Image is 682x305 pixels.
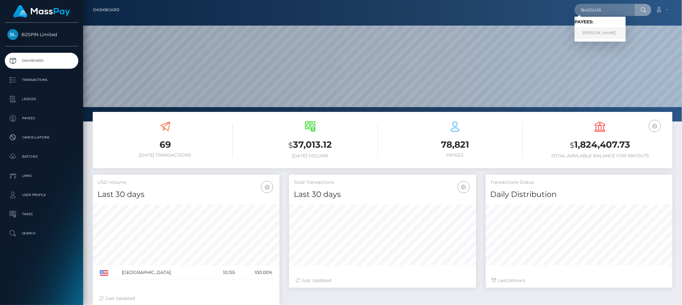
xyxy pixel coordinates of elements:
h6: Total Available Balance for Payouts [532,153,668,159]
a: Dashboard [5,53,78,69]
a: Search [5,225,78,241]
p: Taxes [7,209,76,219]
h4: Daily Distribution [490,189,668,200]
p: User Profile [7,190,76,200]
div: Just Updated [99,295,273,302]
a: Links [5,168,78,184]
a: Transactions [5,72,78,88]
a: Payees [5,110,78,126]
a: User Profile [5,187,78,203]
p: Cancellations [7,133,76,142]
div: Last hours [492,277,666,284]
h5: USD Volume [98,179,275,186]
h6: [DATE] Volume [242,153,378,159]
img: B2SPIN Limited [7,29,18,40]
h6: Payees [388,152,523,158]
h3: 1,824,407.73 [532,138,668,152]
td: 10,155 [209,265,237,280]
a: Taxes [5,206,78,222]
img: MassPay Logo [13,5,70,18]
p: Ledger [7,94,76,104]
h4: Last 30 days [294,189,471,200]
span: 24 [507,278,513,283]
small: $ [288,141,293,150]
p: Transactions [7,75,76,85]
a: Cancellations [5,129,78,145]
a: [PERSON_NAME] [575,27,626,39]
h5: Total Transactions [294,179,471,186]
span: B2SPIN Limited [5,32,78,37]
h3: 78,821 [388,138,523,151]
p: Links [7,171,76,181]
h6: [DATE] Transactions [98,152,233,158]
h6: Payees: [575,19,626,25]
div: Just Updated [295,277,469,284]
h4: Last 30 days [98,189,275,200]
input: Search... [575,4,635,16]
img: US.png [100,270,108,276]
a: Ledger [5,91,78,107]
p: Search [7,229,76,238]
h3: 69 [98,138,233,151]
td: [GEOGRAPHIC_DATA] [120,265,209,280]
p: Batches [7,152,76,161]
td: 100.00% [237,265,275,280]
h3: 37,013.12 [242,138,378,152]
p: Dashboard [7,56,76,66]
a: Batches [5,149,78,165]
p: Payees [7,113,76,123]
h5: Transactions Status [490,179,668,186]
small: $ [570,141,574,150]
a: Dashboard [93,3,120,17]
